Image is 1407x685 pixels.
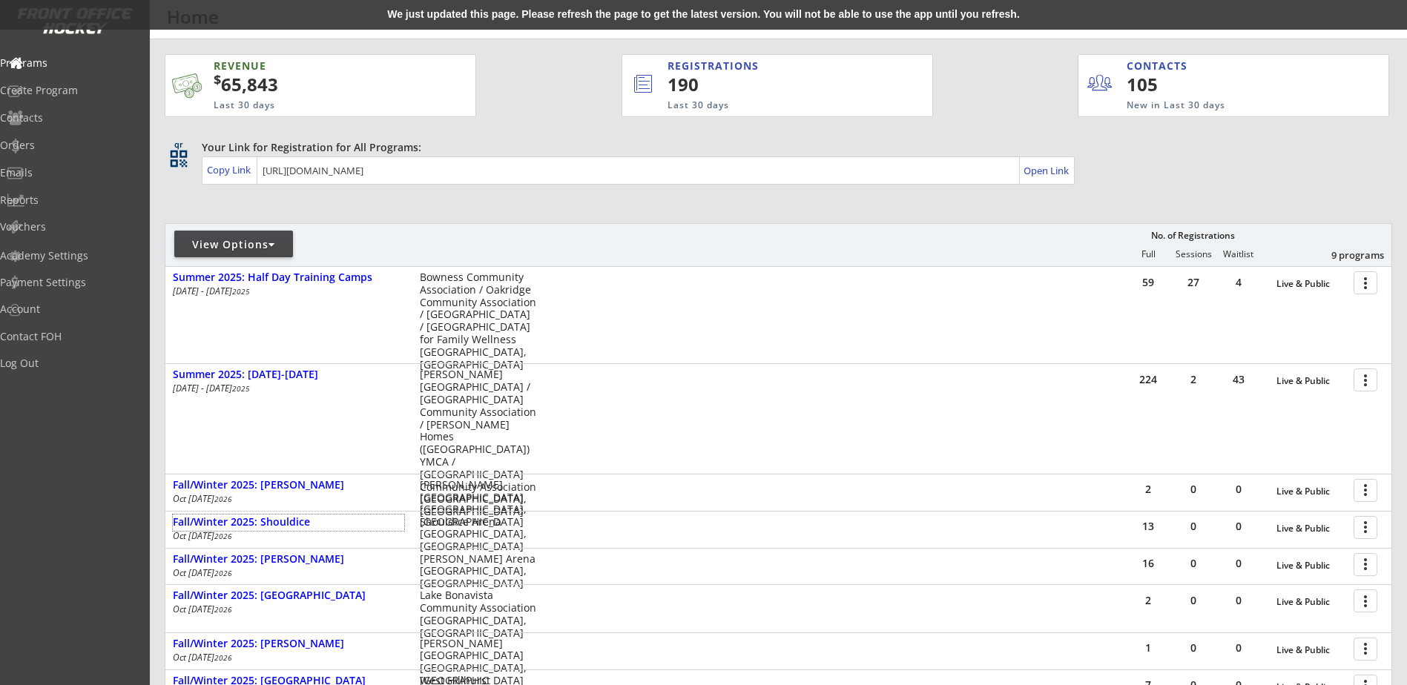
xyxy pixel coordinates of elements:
[174,237,293,252] div: View Options
[173,653,400,662] div: Oct [DATE]
[1354,589,1377,612] button: more_vert
[1216,484,1261,494] div: 0
[1126,521,1170,532] div: 13
[173,479,404,492] div: Fall/Winter 2025: [PERSON_NAME]
[1354,638,1377,661] button: more_vert
[668,59,863,73] div: REGISTRATIONS
[1171,277,1216,288] div: 27
[1216,643,1261,653] div: 0
[420,516,536,553] div: Shouldice Arena [GEOGRAPHIC_DATA], [GEOGRAPHIC_DATA]
[1126,249,1170,259] div: Full
[214,72,429,97] div: 65,843
[1171,484,1216,494] div: 0
[173,368,404,381] div: Summer 2025: [DATE]-[DATE]
[1354,516,1377,539] button: more_vert
[173,553,404,566] div: Fall/Winter 2025: [PERSON_NAME]
[1171,595,1216,606] div: 0
[1126,643,1170,653] div: 1
[1126,595,1170,606] div: 2
[173,271,404,284] div: Summer 2025: Half Day Training Camps
[173,494,400,503] div: Oct [DATE]
[214,531,232,541] em: 2026
[420,368,536,518] div: [PERSON_NAME][GEOGRAPHIC_DATA] / [GEOGRAPHIC_DATA] Community Association / [PERSON_NAME] Homes ([...
[1216,558,1261,569] div: 0
[1216,249,1260,259] div: Waitlist
[1024,165,1070,177] div: Open Link
[173,384,400,393] div: [DATE] - [DATE]
[214,604,232,615] em: 2026
[1216,595,1261,606] div: 0
[207,163,254,176] div: Copy Link
[1147,231,1239,241] div: No. of Registrations
[173,569,400,578] div: Oct [DATE]
[173,516,404,529] div: Fall/Winter 2025: Shouldice
[214,652,232,663] em: 2026
[214,568,232,578] em: 2026
[1171,521,1216,532] div: 0
[420,553,536,590] div: [PERSON_NAME] Arena [GEOGRAPHIC_DATA], [GEOGRAPHIC_DATA]
[420,479,536,529] div: [PERSON_NAME][GEOGRAPHIC_DATA] [GEOGRAPHIC_DATA], [GEOGRAPHIC_DATA]
[1216,521,1261,532] div: 0
[1216,277,1261,288] div: 4
[214,99,403,112] div: Last 30 days
[173,638,404,650] div: Fall/Winter 2025: [PERSON_NAME]
[169,140,187,150] div: qr
[668,99,871,112] div: Last 30 days
[214,494,232,504] em: 2026
[1276,486,1346,497] div: Live & Public
[214,70,221,88] sup: $
[1276,560,1346,571] div: Live & Public
[232,286,250,297] em: 2025
[1024,160,1070,181] a: Open Link
[1127,99,1319,112] div: New in Last 30 days
[1127,59,1194,73] div: CONTACTS
[1171,374,1216,385] div: 2
[1276,645,1346,655] div: Live & Public
[1171,558,1216,569] div: 0
[214,59,403,73] div: REVENUE
[1126,558,1170,569] div: 16
[1127,72,1218,97] div: 105
[1354,553,1377,576] button: more_vert
[420,271,536,371] div: Bowness Community Association / Oakridge Community Association / [GEOGRAPHIC_DATA] / [GEOGRAPHIC_...
[232,383,250,394] em: 2025
[1276,376,1346,386] div: Live & Public
[202,140,1346,155] div: Your Link for Registration for All Programs:
[1171,249,1216,259] div: Sessions
[1276,523,1346,534] div: Live & Public
[1276,597,1346,607] div: Live & Public
[1126,277,1170,288] div: 59
[1276,279,1346,289] div: Live & Public
[1126,374,1170,385] div: 224
[1307,248,1384,262] div: 9 programs
[1354,479,1377,502] button: more_vert
[1171,643,1216,653] div: 0
[420,589,536,639] div: Lake Bonavista Community Association [GEOGRAPHIC_DATA], [GEOGRAPHIC_DATA]
[173,589,404,602] div: Fall/Winter 2025: [GEOGRAPHIC_DATA]
[1354,271,1377,294] button: more_vert
[168,148,190,170] button: qr_code
[173,605,400,614] div: Oct [DATE]
[173,287,400,296] div: [DATE] - [DATE]
[173,532,400,540] div: Oct [DATE]
[1216,374,1261,385] div: 43
[1354,368,1377,391] button: more_vert
[1126,484,1170,494] div: 2
[668,72,883,97] div: 190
